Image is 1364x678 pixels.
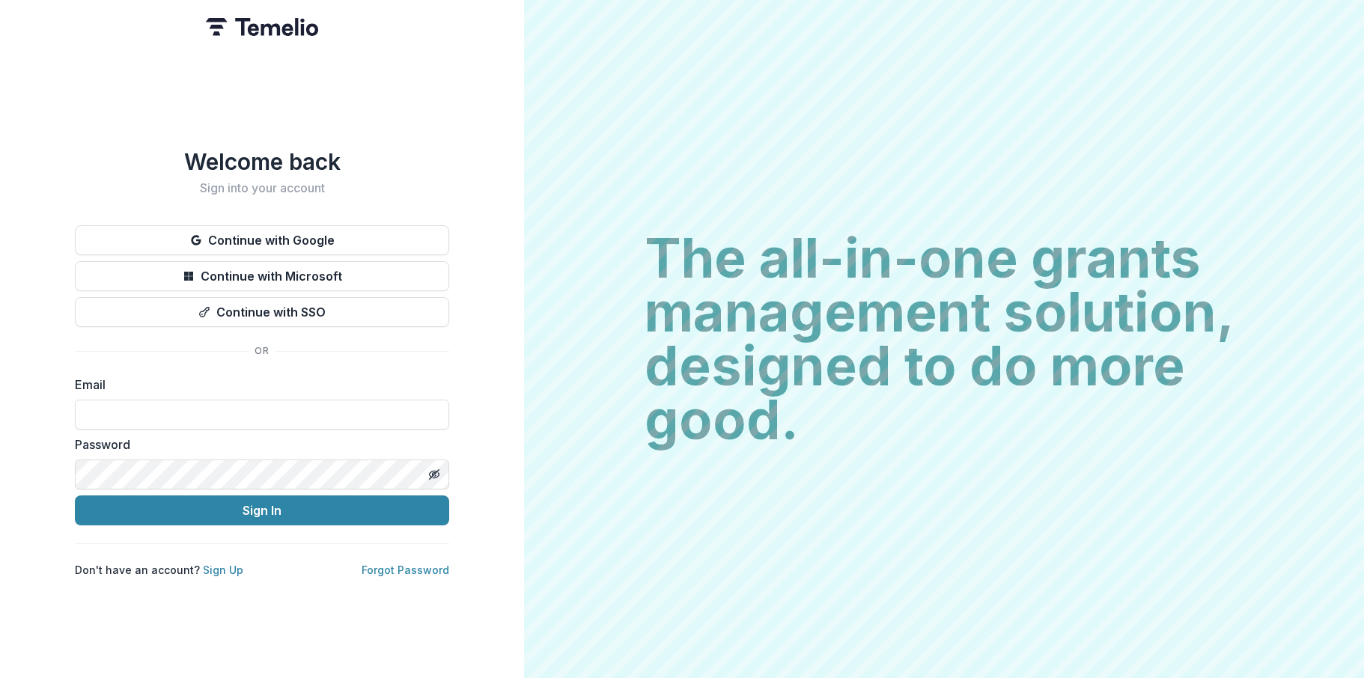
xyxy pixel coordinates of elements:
[75,436,440,453] label: Password
[75,148,449,175] h1: Welcome back
[75,376,440,394] label: Email
[422,462,446,486] button: Toggle password visibility
[75,297,449,327] button: Continue with SSO
[75,261,449,291] button: Continue with Microsoft
[75,495,449,525] button: Sign In
[75,225,449,255] button: Continue with Google
[362,564,449,576] a: Forgot Password
[206,18,318,36] img: Temelio
[75,562,243,578] p: Don't have an account?
[203,564,243,576] a: Sign Up
[75,181,449,195] h2: Sign into your account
